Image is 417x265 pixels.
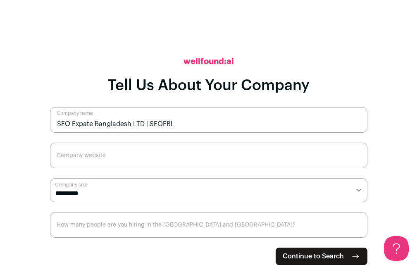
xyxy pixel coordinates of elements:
[108,77,310,94] h1: Tell Us About Your Company
[50,107,367,133] input: Company name
[183,56,234,67] h2: wellfound:ai
[276,248,367,265] button: Continue to Search
[384,236,409,261] iframe: Help Scout Beacon - Open
[50,143,367,168] input: Company website
[50,212,367,238] input: How many people are you hiring in the US and Canada?
[283,251,344,261] span: Continue to Search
